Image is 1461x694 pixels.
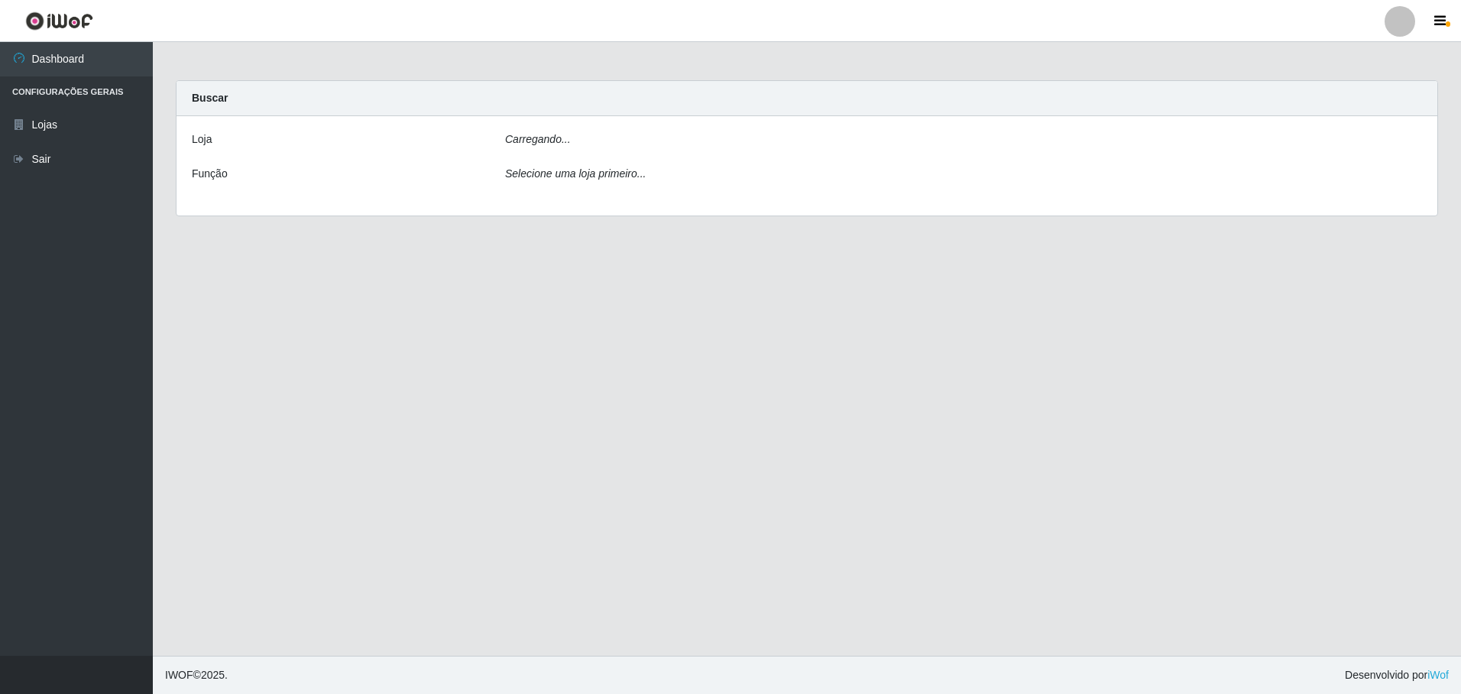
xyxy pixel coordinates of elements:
[192,166,228,182] label: Função
[1427,669,1449,681] a: iWof
[165,669,193,681] span: IWOF
[192,131,212,148] label: Loja
[192,92,228,104] strong: Buscar
[1345,667,1449,683] span: Desenvolvido por
[505,167,646,180] i: Selecione uma loja primeiro...
[25,11,93,31] img: CoreUI Logo
[505,133,571,145] i: Carregando...
[165,667,228,683] span: © 2025 .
